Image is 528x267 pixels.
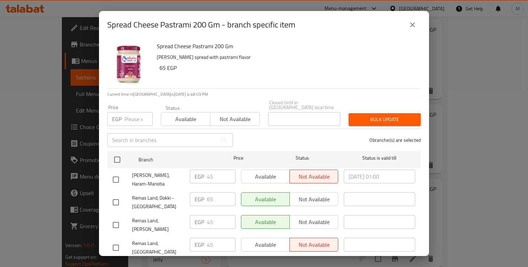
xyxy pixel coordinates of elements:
[213,114,257,124] span: Not available
[207,238,235,252] input: Please enter price
[354,115,415,124] span: Bulk update
[349,113,421,126] button: Bulk update
[207,170,235,183] input: Please enter price
[195,172,204,181] p: EGP
[132,171,184,188] span: [PERSON_NAME], Haram-Mariotia
[267,154,338,162] span: Status
[164,114,208,124] span: Available
[216,154,261,162] span: Price
[195,195,204,203] p: EGP
[210,112,260,126] button: Not available
[157,41,415,51] h6: Spread Cheese Pastrami 200 Gm
[159,63,415,73] h6: 65 EGP
[132,239,184,256] span: Remas Land, [GEOGRAPHIC_DATA]
[157,53,415,62] p: [PERSON_NAME] spread with pastrami flavor
[132,216,184,234] span: Remas Land, [PERSON_NAME]
[404,17,421,33] button: close
[195,218,204,226] p: EGP
[107,91,421,97] p: Current time in [GEOGRAPHIC_DATA] is [DATE] 4:48:03 PM
[132,194,184,211] span: Remas Land, Dokki - [GEOGRAPHIC_DATA]
[207,215,235,229] input: Please enter price
[370,137,421,143] p: 0 branche(s) are selected
[344,154,415,162] span: Status is valid till
[161,112,210,126] button: Available
[112,115,122,123] p: EGP
[107,133,217,147] input: Search in branches
[107,19,295,30] h2: Spread Cheese Pastrami 200 Gm - branch specific item
[195,241,204,249] p: EGP
[107,41,151,85] img: Spread Cheese Pastrami 200 Gm
[139,156,210,164] span: Branch
[207,192,235,206] input: Please enter price
[124,112,153,126] input: Please enter price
